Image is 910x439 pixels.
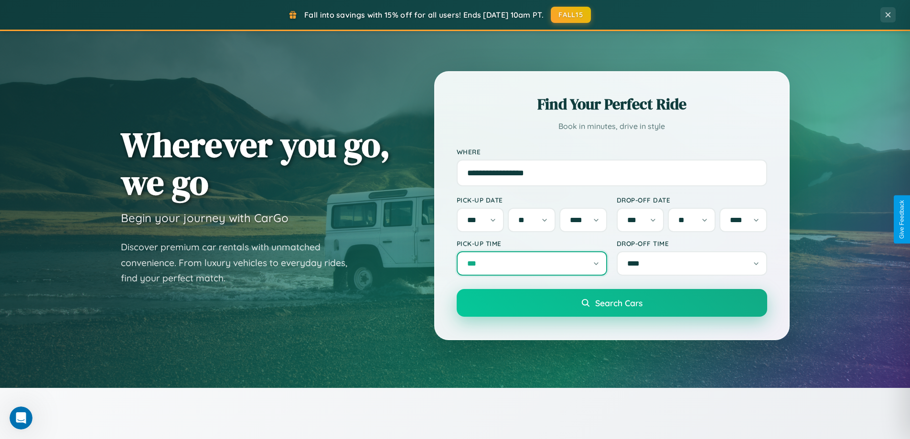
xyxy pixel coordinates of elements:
label: Drop-off Time [617,239,767,247]
p: Discover premium car rentals with unmatched convenience. From luxury vehicles to everyday rides, ... [121,239,360,286]
button: Search Cars [457,289,767,317]
label: Where [457,148,767,156]
h2: Find Your Perfect Ride [457,94,767,115]
label: Drop-off Date [617,196,767,204]
span: Fall into savings with 15% off for all users! Ends [DATE] 10am PT. [304,10,544,20]
label: Pick-up Time [457,239,607,247]
div: Give Feedback [899,200,905,239]
h1: Wherever you go, we go [121,126,390,201]
p: Book in minutes, drive in style [457,119,767,133]
h3: Begin your journey with CarGo [121,211,289,225]
iframe: Intercom live chat [10,407,32,429]
label: Pick-up Date [457,196,607,204]
span: Search Cars [595,298,642,308]
button: FALL15 [551,7,591,23]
